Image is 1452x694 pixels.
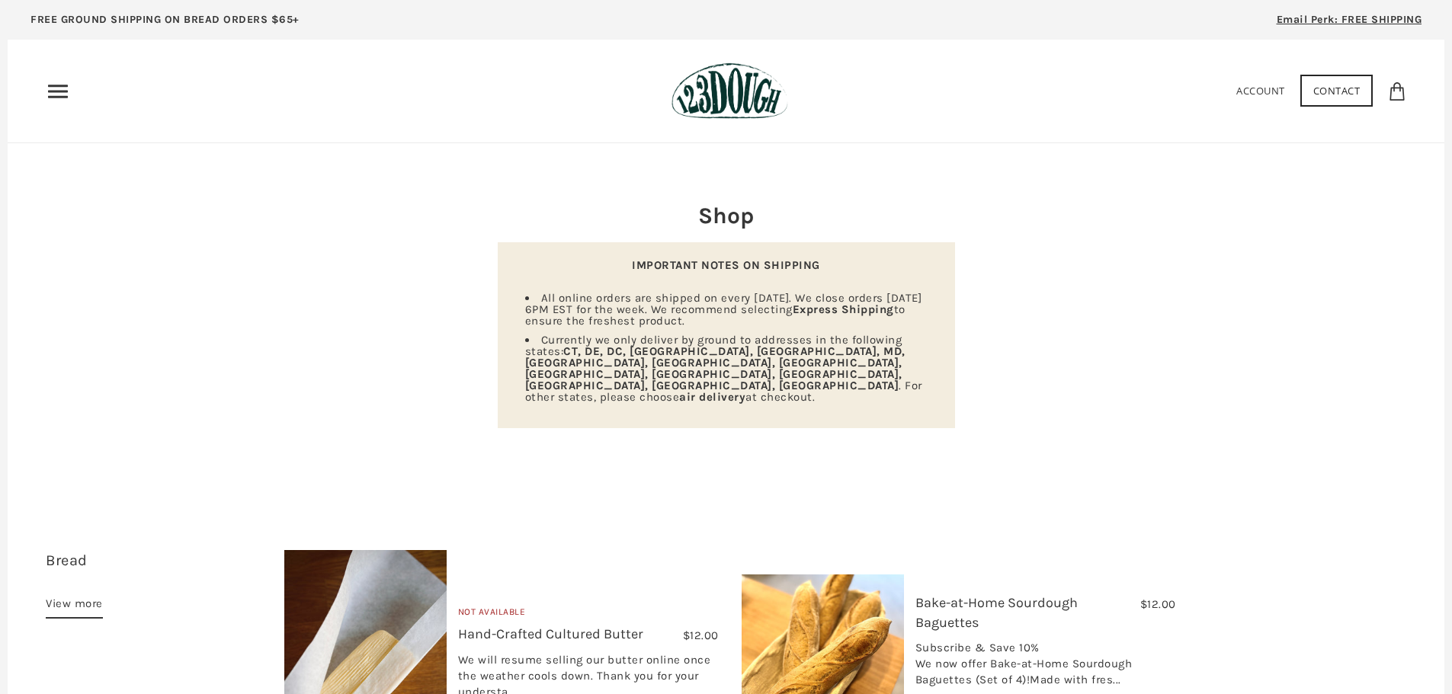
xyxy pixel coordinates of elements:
[672,62,788,120] img: 123Dough Bakery
[525,291,922,328] span: All online orders are shipped on every [DATE]. We close orders [DATE] 6PM EST for the week. We re...
[679,390,745,404] strong: air delivery
[1236,84,1285,98] a: Account
[458,625,643,642] a: Hand-Crafted Cultured Butter
[30,11,300,28] p: FREE GROUND SHIPPING ON BREAD ORDERS $65+
[915,594,1078,630] a: Bake-at-Home Sourdough Baguettes
[1300,75,1373,107] a: Contact
[46,552,88,569] a: Bread
[46,550,273,594] h3: 14 items
[1254,8,1445,40] a: Email Perk: FREE SHIPPING
[1140,597,1176,611] span: $12.00
[793,302,894,316] strong: Express Shipping
[46,594,103,619] a: View more
[632,258,820,272] strong: IMPORTANT NOTES ON SHIPPING
[46,79,70,104] nav: Primary
[525,344,905,392] strong: CT, DE, DC, [GEOGRAPHIC_DATA], [GEOGRAPHIC_DATA], MD, [GEOGRAPHIC_DATA], [GEOGRAPHIC_DATA], [GEOG...
[683,628,719,642] span: $12.00
[1277,13,1422,26] span: Email Perk: FREE SHIPPING
[8,8,322,40] a: FREE GROUND SHIPPING ON BREAD ORDERS $65+
[458,605,719,625] div: Not Available
[525,333,922,404] span: Currently we only deliver by ground to addresses in the following states: . For other states, ple...
[498,200,955,232] h2: Shop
